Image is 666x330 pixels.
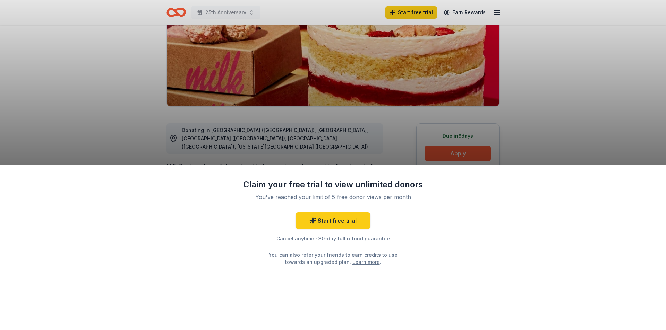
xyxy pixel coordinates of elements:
div: You've reached your limit of 5 free donor views per month [251,193,415,201]
div: Claim your free trial to view unlimited donors [243,179,423,190]
a: Start free trial [296,212,370,229]
a: Learn more [352,258,380,266]
div: Cancel anytime · 30-day full refund guarantee [243,234,423,243]
div: You can also refer your friends to earn credits to use towards an upgraded plan. . [262,251,404,266]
